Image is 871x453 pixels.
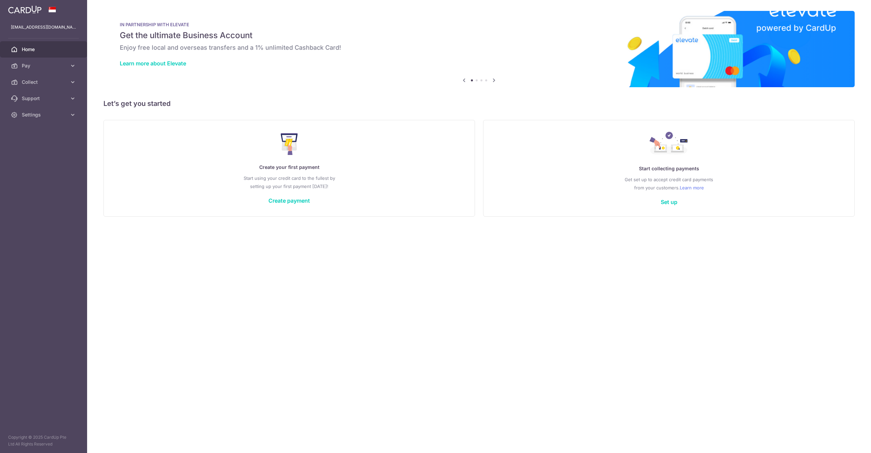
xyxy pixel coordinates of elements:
[103,98,855,109] h5: Let’s get you started
[117,174,461,190] p: Start using your credit card to the fullest by setting up your first payment [DATE]!
[120,60,186,67] a: Learn more about Elevate
[680,184,704,192] a: Learn more
[120,44,838,52] h6: Enjoy free local and overseas transfers and a 1% unlimited Cashback Card!
[22,79,67,85] span: Collect
[661,199,677,205] a: Set up
[497,165,841,173] p: Start collecting payments
[650,132,688,156] img: Collect Payment
[22,95,67,102] span: Support
[22,46,67,53] span: Home
[120,22,838,27] p: IN PARTNERSHIP WITH ELEVATE
[8,5,42,14] img: CardUp
[268,197,310,204] a: Create payment
[117,163,461,171] p: Create your first payment
[120,30,838,41] h5: Get the ultimate Business Account
[281,133,298,155] img: Make Payment
[11,24,76,31] p: [EMAIL_ADDRESS][DOMAIN_NAME]
[22,62,67,69] span: Pay
[22,111,67,118] span: Settings
[103,11,855,87] img: Renovation banner
[497,175,841,192] p: Get set up to accept credit card payments from your customers.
